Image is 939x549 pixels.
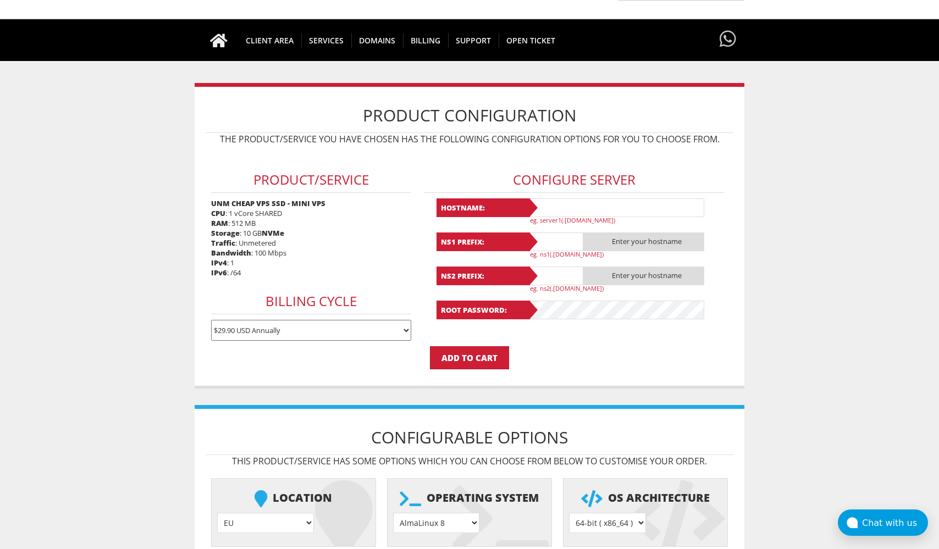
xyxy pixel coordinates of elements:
[206,133,733,145] p: The product/service you have chosen has the following configuration options for you to choose from.
[437,267,530,285] b: NS2 Prefix:
[211,228,240,238] b: Storage
[301,19,352,61] a: SERVICES
[211,198,325,208] strong: UNM CHEAP VPS SSD - MINI VPS
[448,33,499,48] span: Support
[403,19,449,61] a: Billing
[393,513,479,533] select: } } } } } } } } } } } } } } } }
[211,167,412,193] h3: Product/Service
[211,248,251,258] b: Bandwidth
[238,33,302,48] span: CLIENT AREA
[217,513,314,533] select: } } } } } }
[351,19,404,61] a: Domains
[530,216,711,224] p: eg. server1(.[DOMAIN_NAME])
[199,19,239,61] a: Go to homepage
[862,518,928,528] div: Chat with us
[211,208,225,218] b: CPU
[403,33,449,48] span: Billing
[530,250,711,258] p: eg. ns1(.[DOMAIN_NAME])
[262,228,284,238] b: NVMe
[206,98,733,133] h1: Product Configuration
[838,509,928,536] button: Chat with us
[351,33,404,48] span: Domains
[437,301,530,319] b: Root Password:
[448,19,499,61] a: Support
[430,346,509,369] input: Add to Cart
[211,268,227,278] b: IPv6
[424,167,725,193] h3: Configure Server
[211,238,235,248] b: Traffic
[238,19,302,61] a: CLIENT AREA
[583,232,704,251] span: Enter your hostname
[217,484,371,513] b: Location
[437,198,530,217] b: Hostname:
[211,218,228,228] b: RAM
[583,267,704,285] span: Enter your hostname
[499,19,563,61] a: Open Ticket
[211,258,227,268] b: IPv4
[569,513,646,533] select: } }
[569,484,722,513] b: OS Architecture
[206,151,417,346] div: : 1 vCore SHARED : 512 MB : 10 GB : Unmetered : 100 Mbps : 1 : /64
[393,484,546,513] b: Operating system
[499,33,563,48] span: Open Ticket
[437,232,530,251] b: NS1 Prefix:
[211,289,412,314] h3: Billing Cycle
[206,455,733,467] p: This product/service has some options which you can choose from below to customise your order.
[717,19,739,60] a: Have questions?
[530,284,711,292] p: eg. ns2(.[DOMAIN_NAME])
[301,33,352,48] span: SERVICES
[206,420,733,455] h1: Configurable Options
